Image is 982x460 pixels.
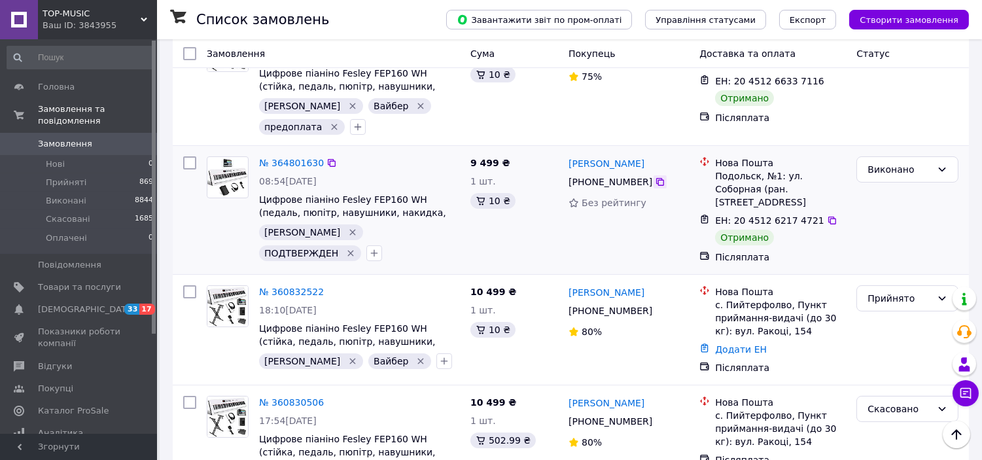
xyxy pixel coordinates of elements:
button: Експорт [779,10,837,29]
div: 10 ₴ [470,67,516,82]
a: Цифрове піаніно Fesley FEP160 WH (стійка, педаль, пюпітр, навушники, накидка, блок живлення) [259,323,436,360]
div: [PHONE_NUMBER] [566,173,655,191]
span: Повідомлення [38,259,101,271]
div: 10 ₴ [470,193,516,209]
span: Головна [38,81,75,93]
a: Створити замовлення [836,14,969,24]
div: 10 ₴ [470,322,516,338]
span: Управління статусами [656,15,756,25]
span: 17:54[DATE] [259,416,317,426]
span: Вайбер [374,356,408,366]
span: [PERSON_NAME] [264,356,340,366]
div: Отримано [715,230,774,245]
span: Прийняті [46,177,86,188]
div: Нова Пошта [715,285,846,298]
span: Експорт [790,15,826,25]
a: Цифрове піаніно Fesley FEP160 WH (педаль, пюпітр, навушники, накидка, блок живлення) [259,194,446,231]
svg: Видалити мітку [415,356,426,366]
a: [PERSON_NAME] [569,157,644,170]
h1: Список замовлень [196,12,329,27]
span: Доставка та оплата [699,48,796,59]
span: ЕН: 20 4512 6633 7116 [715,76,824,86]
div: Прийнято [868,291,932,306]
span: Товари та послуги [38,281,121,293]
a: № 360832522 [259,287,324,297]
span: Замовлення та повідомлення [38,103,157,127]
span: 18:10[DATE] [259,305,317,315]
img: Фото товару [207,286,248,327]
span: 17 [139,304,154,315]
span: Скасовані [46,213,90,225]
button: Наверх [943,421,970,448]
div: 502.99 ₴ [470,433,536,448]
svg: Видалити мітку [329,122,340,132]
a: Фото товару [207,396,249,438]
span: 80% [582,327,602,337]
span: 33 [124,304,139,315]
div: [PHONE_NUMBER] [566,302,655,320]
div: [PHONE_NUMBER] [566,412,655,431]
a: № 360830506 [259,397,324,408]
input: Пошук [7,46,154,69]
span: TOP-MUSIC [43,8,141,20]
div: Післяплата [715,251,846,264]
span: 1 шт. [470,305,496,315]
span: 0 [149,158,153,170]
span: Виконані [46,195,86,207]
div: Нова Пошта [715,396,846,409]
button: Управління статусами [645,10,766,29]
span: Покупці [38,383,73,395]
span: Покупець [569,48,615,59]
img: Фото товару [207,159,248,195]
span: Cума [470,48,495,59]
span: Без рейтингу [582,198,646,208]
span: Показники роботи компанії [38,326,121,349]
button: Завантажити звіт по пром-оплаті [446,10,632,29]
svg: Видалити мітку [347,356,358,366]
button: Чат з покупцем [953,380,979,406]
span: 869 [139,177,153,188]
div: Виконано [868,162,932,177]
div: с. Пийтерфолво, Пункт приймання-видачі (до 30 кг): вул. Ракоці, 154 [715,298,846,338]
span: ПОДТВЕРЖДЕН [264,248,338,258]
span: [PERSON_NAME] [264,101,340,111]
span: 8844 [135,195,153,207]
div: Післяплата [715,361,846,374]
div: Скасовано [868,402,932,416]
div: Нова Пошта [715,156,846,169]
span: Вайбер [374,101,408,111]
span: 80% [582,437,602,448]
span: 0 [149,232,153,244]
span: Замовлення [207,48,265,59]
span: Оплачені [46,232,87,244]
span: ЕН: 20 4512 6217 4721 [715,215,824,226]
a: № 364801630 [259,158,324,168]
svg: Видалити мітку [347,101,358,111]
svg: Видалити мітку [345,248,356,258]
a: Фото товару [207,285,249,327]
span: Замовлення [38,138,92,150]
span: 1685 [135,213,153,225]
div: Післяплата [715,111,846,124]
a: Фото товару [207,156,249,198]
button: Створити замовлення [849,10,969,29]
span: 10 499 ₴ [470,287,517,297]
span: 10 499 ₴ [470,397,517,408]
a: Цифрове піаніно Fesley FEP160 WH (стійка, педаль, пюпітр, навушники, накидка, блок живлення) [259,68,436,105]
span: Аналітика [38,427,83,439]
span: Створити замовлення [860,15,958,25]
svg: Видалити мітку [347,227,358,238]
div: с. Пийтерфолво, Пункт приймання-видачі (до 30 кг): вул. Ракоці, 154 [715,409,846,448]
span: 08:54[DATE] [259,176,317,186]
span: 1 шт. [470,176,496,186]
div: Ваш ID: 3843955 [43,20,157,31]
svg: Видалити мітку [415,101,426,111]
a: [PERSON_NAME] [569,397,644,410]
span: Відгуки [38,361,72,372]
img: Фото товару [207,397,248,437]
span: 9 499 ₴ [470,158,510,168]
span: 75% [582,71,602,82]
